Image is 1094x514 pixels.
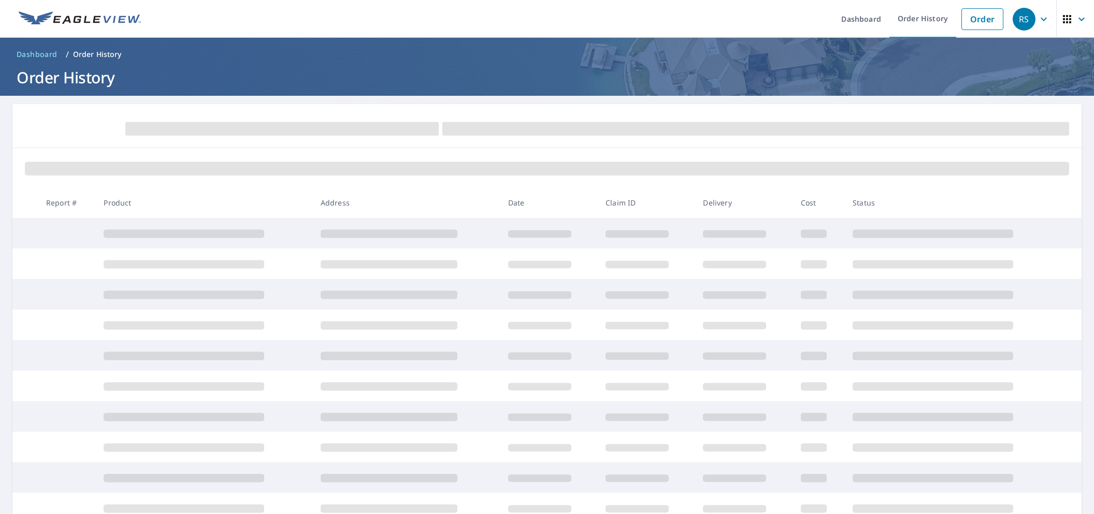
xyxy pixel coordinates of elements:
th: Report # [38,187,96,218]
th: Claim ID [597,187,695,218]
th: Address [312,187,500,218]
nav: breadcrumb [12,46,1082,63]
a: Dashboard [12,46,62,63]
div: RS [1013,8,1035,31]
p: Order History [73,49,122,60]
th: Delivery [695,187,792,218]
th: Product [95,187,312,218]
img: EV Logo [19,11,141,27]
li: / [66,48,69,61]
th: Status [844,187,1061,218]
th: Cost [793,187,844,218]
th: Date [500,187,597,218]
span: Dashboard [17,49,57,60]
a: Order [961,8,1003,30]
h1: Order History [12,67,1082,88]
